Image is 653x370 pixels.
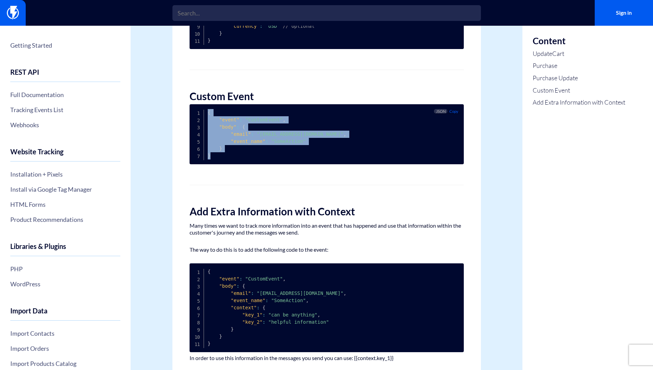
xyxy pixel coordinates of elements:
[219,334,222,339] span: }
[10,242,120,256] h4: Libraries & Plugins
[219,283,237,289] span: "body"
[10,119,120,131] a: Webhooks
[10,168,120,180] a: Installation + Pixels
[190,206,464,217] h2: Add Extra Information with Context
[265,298,268,303] span: :
[265,139,268,144] span: :
[245,117,283,122] span: "CustomEvent"
[239,276,242,282] span: :
[10,343,120,354] a: Import Orders
[257,131,343,137] span: "[EMAIL_ADDRESS][DOMAIN_NAME]"
[271,298,306,303] span: "SomeAction"
[257,290,343,296] span: "[EMAIL_ADDRESS][DOMAIN_NAME]"
[231,23,259,29] span: "currency"
[219,146,222,151] span: }
[10,327,120,339] a: Import Contacts
[10,214,120,225] a: Product Recommendations
[10,39,120,51] a: Getting Started
[533,74,625,83] a: Purchase Update
[172,5,481,21] input: Search...
[251,131,254,137] span: :
[263,319,265,325] span: :
[10,199,120,210] a: HTML Forms
[10,68,120,82] h4: REST API
[533,49,625,58] a: UpdateCart
[268,319,329,325] span: "helpful information"
[283,117,286,122] span: ,
[259,23,262,29] span: :
[239,117,242,122] span: :
[283,276,286,282] span: ,
[242,312,263,318] span: "key_1"
[231,305,257,310] span: "context"
[231,139,265,144] span: "event_name"
[10,263,120,275] a: PHP
[242,319,263,325] span: "key_2"
[231,131,251,137] span: "email"
[257,305,259,310] span: :
[10,183,120,195] a: Install via Google Tag Manager
[10,148,120,162] h4: Website Tracking
[208,110,210,115] span: {
[219,276,239,282] span: "event"
[208,269,210,274] span: {
[245,276,283,282] span: "CustomEvent"
[190,91,464,102] h2: Custom Event
[242,124,245,130] span: {
[208,153,210,158] span: }
[533,86,625,95] a: Custom Event
[265,23,280,29] span: "USD"
[190,222,464,236] p: Many times we want to track more information into an event that has happened and use that informa...
[533,61,625,70] a: Purchase
[10,307,120,321] h4: Import Data
[271,139,306,144] span: "SomeAction"
[306,298,309,303] span: ,
[231,298,265,303] span: "event_name"
[10,358,120,369] a: Import Products Catalog
[449,109,458,114] span: Copy
[447,109,460,114] button: Copy
[10,278,120,290] a: WordPress
[434,109,447,114] span: JSON
[231,290,251,296] span: "email"
[237,283,239,289] span: :
[190,355,464,361] p: In order to use this information in the messages you send you can use: {{context.key_1}}
[263,305,265,310] span: {
[317,312,320,318] span: ,
[10,104,120,116] a: Tracking Events List
[343,290,346,296] span: ,
[343,131,346,137] span: ,
[190,246,464,253] p: The way to do this is to add the following code to the event:
[219,117,239,122] span: "event"
[263,312,265,318] span: :
[208,38,210,43] span: }
[533,98,625,107] a: Add Extra Information with Context
[10,89,120,100] a: Full Documentation
[251,290,254,296] span: :
[219,31,222,36] span: }
[231,326,233,332] span: }
[283,23,315,29] span: // Optional
[237,124,239,130] span: :
[219,124,237,130] span: "body"
[208,341,210,346] span: }
[533,36,625,46] h3: Content
[242,283,245,289] span: {
[268,312,317,318] span: "can be anything"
